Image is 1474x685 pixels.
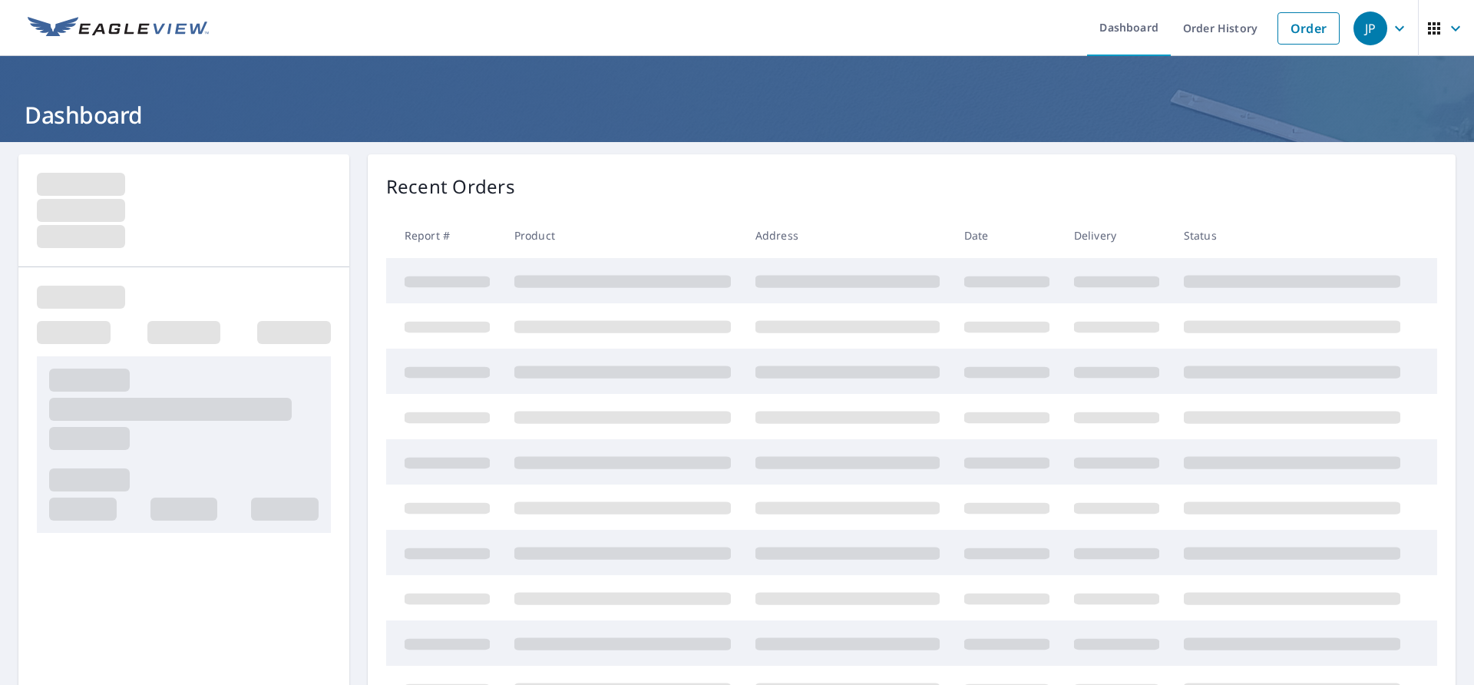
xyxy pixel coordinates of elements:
[1172,213,1413,258] th: Status
[502,213,743,258] th: Product
[386,213,502,258] th: Report #
[1062,213,1172,258] th: Delivery
[386,173,515,200] p: Recent Orders
[1353,12,1387,45] div: JP
[743,213,952,258] th: Address
[1277,12,1340,45] a: Order
[952,213,1062,258] th: Date
[18,99,1456,131] h1: Dashboard
[28,17,209,40] img: EV Logo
